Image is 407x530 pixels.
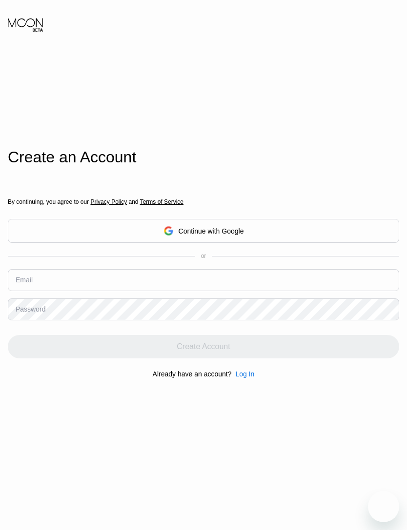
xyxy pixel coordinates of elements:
[201,253,206,259] div: or
[16,276,33,284] div: Email
[8,148,399,166] div: Create an Account
[231,370,254,378] div: Log In
[8,198,399,205] div: By continuing, you agree to our
[127,198,140,205] span: and
[140,198,183,205] span: Terms of Service
[90,198,127,205] span: Privacy Policy
[153,370,232,378] div: Already have an account?
[16,305,45,313] div: Password
[235,370,254,378] div: Log In
[368,491,399,522] iframe: Button to launch messaging window
[8,219,399,243] div: Continue with Google
[179,227,244,235] div: Continue with Google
